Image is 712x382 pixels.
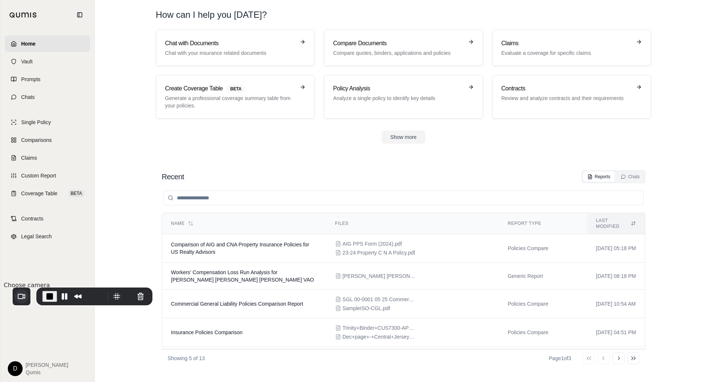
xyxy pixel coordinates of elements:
span: Trinity+Binder+CUS7300-APD-98287-SSRM.pdf [343,324,417,332]
p: Review and analyze contracts and their requirements [501,94,632,102]
p: Compare quotes, binders, applications and policies [333,49,463,57]
span: Prompts [21,76,40,83]
span: Chats [21,93,35,101]
a: Chats [5,89,90,105]
p: Chat with your insurance related documents [165,49,295,57]
a: Contracts [5,210,90,227]
span: BETA [69,190,84,197]
th: Report Type [499,213,587,234]
a: Single Policy [5,114,90,130]
td: Generic Report [499,263,587,290]
span: SampleISO-CGL.pdf [343,305,390,312]
span: Comparison of AIG and CNA Property Insurance Policies for US Realty Advisors [171,242,309,255]
div: D [8,361,23,376]
a: Chat with DocumentsChat with your insurance related documents [156,30,315,66]
a: Comparisons [5,132,90,148]
a: Claims [5,150,90,166]
div: Last modified [596,217,636,229]
span: Contracts [21,215,43,222]
a: Coverage TableBETA [5,185,90,202]
span: Legal Search [21,233,52,240]
td: Policies Compare [499,318,587,347]
a: ContractsReview and analyze contracts and their requirements [492,75,651,119]
span: Vault [21,58,33,65]
a: Create Coverage TableBETAGenerate a professional coverage summary table from your policies. [156,75,315,119]
h3: Chat with Documents [165,39,295,48]
p: Analyze a single policy to identify key details [333,94,463,102]
span: AIG PPS Form (2024).pdf [343,240,402,248]
button: Reports [583,172,615,182]
td: [DATE] 04:51 PM [587,318,645,347]
span: BETA [226,85,246,93]
a: Compare DocumentsCompare quotes, binders, applications and policies [324,30,483,66]
a: ClaimsEvaluate a coverage for specific claims [492,30,651,66]
span: 23-24 Property C N A Policy.pdf [343,249,415,256]
a: Legal Search [5,228,90,245]
h3: Claims [501,39,632,48]
td: [DATE] 05:18 PM [587,234,645,263]
span: Custom Report [21,172,56,179]
span: Commercial General Liability Policies Comparison Report [171,301,303,307]
div: Reports [587,174,610,180]
span: SGL 00-0001 05 25 Commercial General Liability Coverage Form v.1.7.pdf [343,296,417,303]
a: Home [5,36,90,52]
td: [DATE] 08:18 PM [587,263,645,290]
button: Show more [382,130,426,144]
p: Generate a professional coverage summary table from your policies. [165,94,295,109]
div: Chats [621,174,640,180]
img: Qumis Logo [9,12,37,18]
button: Chats [616,172,644,182]
span: Single Policy [21,119,51,126]
span: Dec+page+-+Central+Jersey+Irrigation+Inc.pdf [343,333,417,341]
span: Coverage Table [21,190,57,197]
span: Workers’ Compensation Loss Run Analysis for Chubb Pollin Miller VAO [171,269,314,283]
span: Comparisons [21,136,52,144]
a: Custom Report [5,167,90,184]
span: [PERSON_NAME] [26,361,68,369]
div: Name [171,220,317,226]
td: [DATE] 10:54 AM [587,290,645,318]
a: Prompts [5,71,90,87]
h3: Contracts [501,84,632,93]
a: Vault [5,53,90,70]
span: Insurance Policies Comparison [171,329,243,335]
th: Files [326,213,499,234]
h1: How can I help you [DATE]? [156,9,651,21]
h3: Compare Documents [333,39,463,48]
h3: Create Coverage Table [165,84,295,93]
a: Policy AnalysisAnalyze a single policy to identify key details [324,75,483,119]
span: Qumis [26,369,68,376]
p: Evaluate a coverage for specific claims [501,49,632,57]
h2: Recent [162,172,184,182]
td: Policies Compare [499,234,587,263]
p: Showing 5 of 13 [168,355,205,362]
span: Chubb Pollin Miller VAO 5.28.25 AOS KM.xlsx [343,272,417,280]
div: Page 1 of 3 [549,355,571,362]
span: Claims [21,154,37,162]
h3: Policy Analysis [333,84,463,93]
td: Policies Compare [499,290,587,318]
span: Home [21,40,36,47]
button: Collapse sidebar [74,9,86,21]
